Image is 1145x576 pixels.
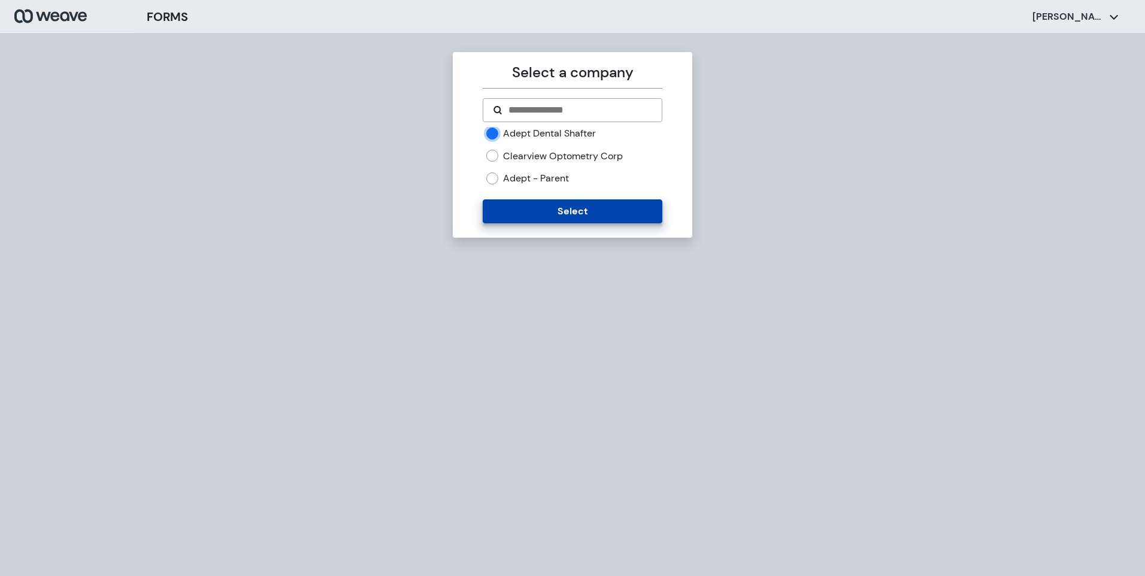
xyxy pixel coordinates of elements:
button: Select [483,199,662,223]
p: Select a company [483,62,662,83]
label: Adept Dental Shafter [503,127,596,140]
label: Adept - Parent [503,172,569,185]
label: Clearview Optometry Corp [503,150,623,163]
p: [PERSON_NAME] [1032,10,1104,23]
input: Search [507,103,652,117]
h3: FORMS [147,8,188,26]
